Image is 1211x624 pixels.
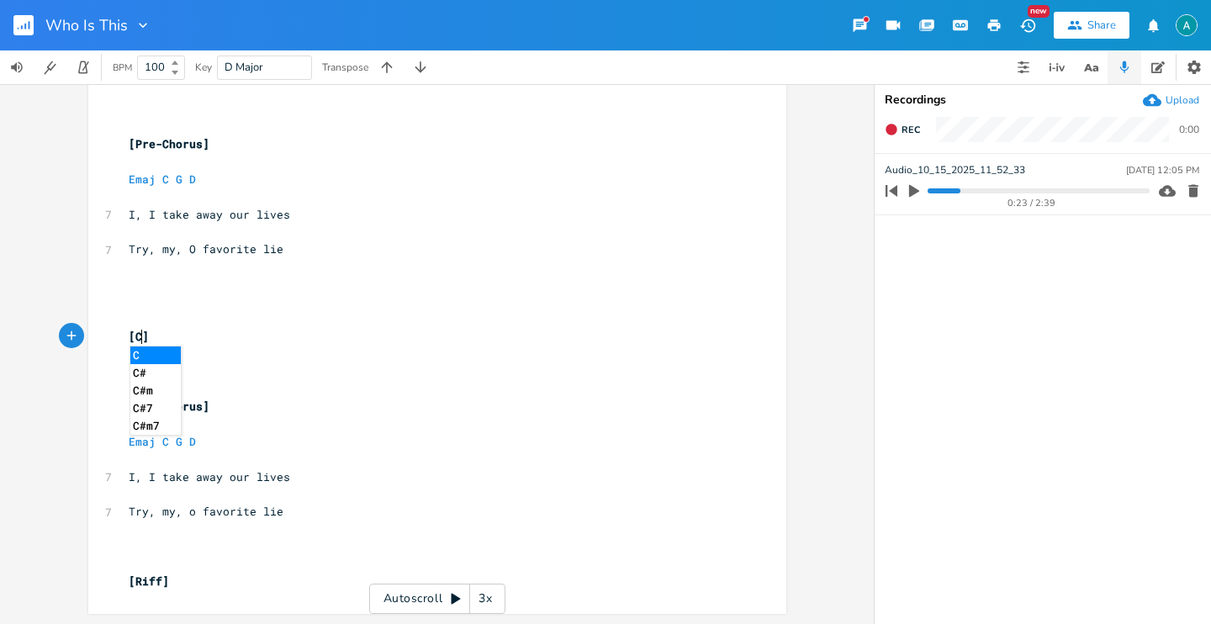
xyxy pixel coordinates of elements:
[129,574,169,589] span: [Riff]
[885,94,1201,106] div: Recordings
[129,469,290,484] span: I, I take away our lives
[130,364,181,382] li: C#
[129,136,209,151] span: [Pre-Chorus]
[162,172,169,187] span: C
[878,116,927,143] button: Rec
[129,399,209,414] span: [Pre-Chorus]
[129,329,149,344] span: [C]
[130,399,181,417] li: C#7
[130,382,181,399] li: C#m
[1011,10,1044,40] button: New
[176,434,182,449] span: G
[1179,124,1199,135] div: 0:00
[322,62,368,72] div: Transpose
[195,62,212,72] div: Key
[1028,5,1050,18] div: New
[1087,18,1116,33] div: Share
[176,172,182,187] span: G
[45,18,128,33] span: Who Is This
[189,172,196,187] span: D
[902,124,920,136] span: Rec
[914,198,1150,208] div: 0:23 / 2:39
[113,63,132,72] div: BPM
[162,434,169,449] span: C
[1176,14,1198,36] img: Alex
[129,504,283,519] span: Try, my, o favorite lie
[470,584,500,614] div: 3x
[1054,12,1129,39] button: Share
[129,434,156,449] span: Emaj
[189,434,196,449] span: D
[1143,91,1199,109] button: Upload
[369,584,505,614] div: Autoscroll
[129,241,283,256] span: Try, my, O favorite lie
[1126,166,1199,175] div: [DATE] 12:05 PM
[129,172,156,187] span: Emaj
[1166,93,1199,107] div: Upload
[130,346,181,364] li: C
[130,417,181,435] li: C#m7
[129,207,290,222] span: I, I take away our lives
[885,162,1025,178] span: Audio_10_15_2025_11_52_33
[225,60,263,75] span: D Major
